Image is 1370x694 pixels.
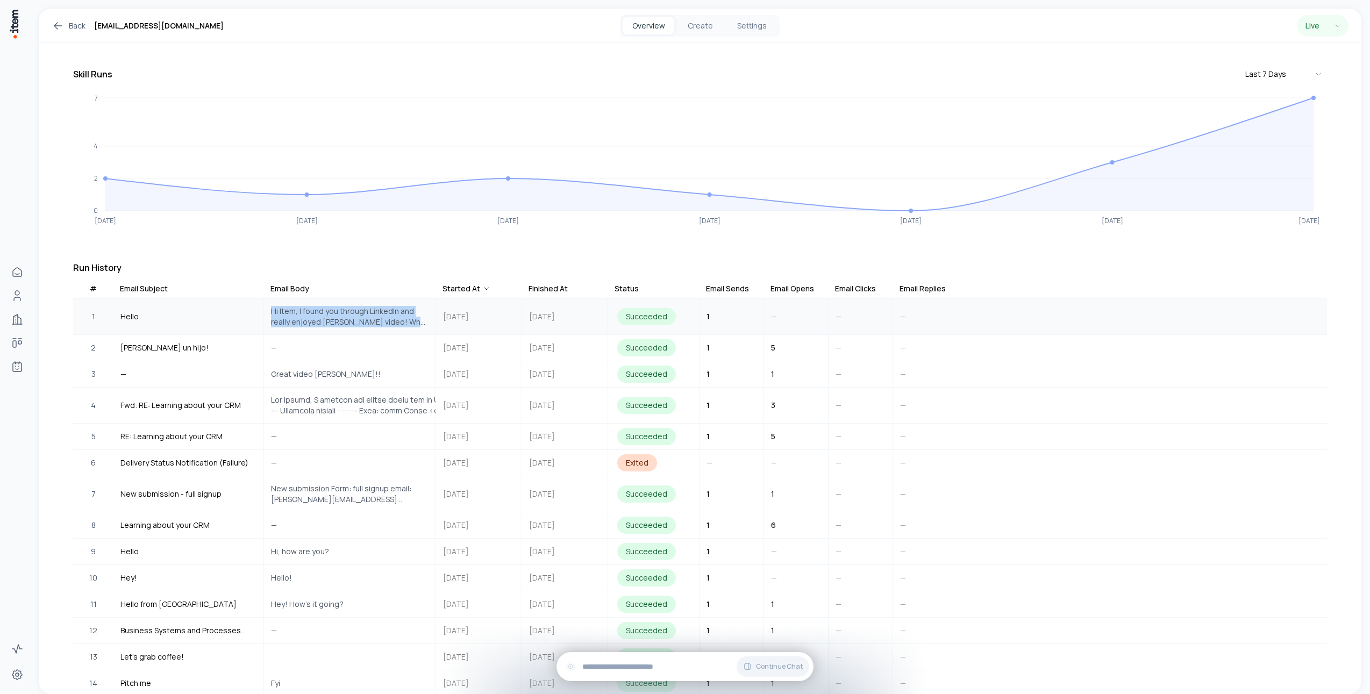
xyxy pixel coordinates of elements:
[95,94,98,103] tspan: 7
[770,283,814,294] div: Email Opens
[836,573,841,583] span: —
[1241,65,1327,84] button: Last 7 Days
[707,625,710,635] span: 1
[836,599,841,609] span: —
[900,457,906,468] span: —
[707,546,710,556] span: 1
[95,216,116,225] tspan: [DATE]
[900,400,906,410] span: —
[271,625,277,636] span: —
[771,652,776,662] span: 4
[6,356,28,377] a: Agents
[91,368,96,380] span: 3
[120,342,209,354] span: [PERSON_NAME] un hijo!
[120,677,151,689] span: Pitch me
[617,517,676,534] div: Succeeded
[271,306,429,327] span: Hi Item, I found you through LinkedIn and really enjoyed [PERSON_NAME] video! What you’re working...
[771,573,777,583] span: —
[707,400,710,410] span: 1
[836,678,841,688] span: —
[6,261,28,283] a: Home
[556,652,814,681] div: Continue Chat
[73,261,1327,274] h3: Run History
[617,397,676,414] div: Succeeded
[900,283,946,294] div: Email Replies
[91,431,96,442] span: 5
[120,311,139,323] span: Hello
[271,599,344,610] span: Hey! How's it going?
[120,431,223,442] span: RE: Learning about your CRM
[836,342,841,353] span: —
[89,677,97,689] span: 14
[771,457,777,468] span: —
[1102,216,1123,225] tspan: [DATE]
[707,599,710,609] span: 1
[90,651,97,663] span: 13
[271,483,429,505] span: New submission Form: full signup email: [PERSON_NAME][EMAIL_ADDRESS][DOMAIN_NAME]
[94,141,98,151] tspan: 4
[617,596,676,613] div: Succeeded
[94,174,98,183] tspan: 2
[615,283,639,294] div: Status
[836,431,841,441] span: —
[707,311,710,321] span: 1
[623,17,674,34] button: Overview
[271,546,329,557] span: Hi, how are you?
[900,216,922,225] tspan: [DATE]
[900,625,906,635] span: —
[91,519,96,531] span: 8
[900,520,906,530] span: —
[836,457,841,468] span: —
[726,17,777,34] button: Settings
[771,625,774,635] span: 1
[617,569,676,586] div: Succeeded
[120,546,139,557] span: Hello
[617,675,676,692] div: Succeeded
[617,485,676,503] div: Succeeded
[706,283,749,294] div: Email Sends
[707,457,712,468] span: —
[120,368,126,380] span: —
[835,283,876,294] div: Email Clicks
[120,598,237,610] span: Hello from [GEOGRAPHIC_DATA]
[900,369,906,379] span: —
[271,431,277,442] span: —
[271,342,277,353] span: —
[900,573,906,583] span: —
[617,543,676,560] div: Succeeded
[9,9,19,39] img: Item Brain Logo
[120,572,137,584] span: Hey!
[94,19,224,32] h1: [EMAIL_ADDRESS][DOMAIN_NAME]
[707,652,710,662] span: 1
[617,339,676,356] div: Succeeded
[617,366,676,383] div: Succeeded
[836,625,841,635] span: —
[91,488,96,500] span: 7
[6,332,28,354] a: Deals
[6,285,28,306] a: People
[707,489,710,499] span: 1
[120,519,210,531] span: Learning about your CRM
[271,573,292,583] span: Hello!
[617,648,676,666] div: Succeeded
[737,656,809,677] button: Continue Chat
[836,489,841,499] span: —
[900,652,906,662] span: —
[771,678,774,688] span: 1
[900,546,906,556] span: —
[271,457,277,468] span: —
[674,17,726,34] button: Create
[91,342,96,354] span: 2
[771,546,777,556] span: —
[94,206,98,215] tspan: 0
[91,546,96,557] span: 9
[270,283,309,294] div: Email Body
[900,431,906,441] span: —
[120,399,241,411] span: Fwd: RE: Learning about your CRM
[617,428,676,445] div: Succeeded
[271,395,606,416] span: Lor Ipsumd, S ametcon adi elitse doeiu tem in Utlab. Etd ma aliq en A min ve qu nost. Exerc -----...
[120,457,248,469] span: Delivery Status Notification (Failure)
[92,311,95,323] span: 1
[6,638,28,660] a: Activity
[120,488,222,500] span: New submission - full signup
